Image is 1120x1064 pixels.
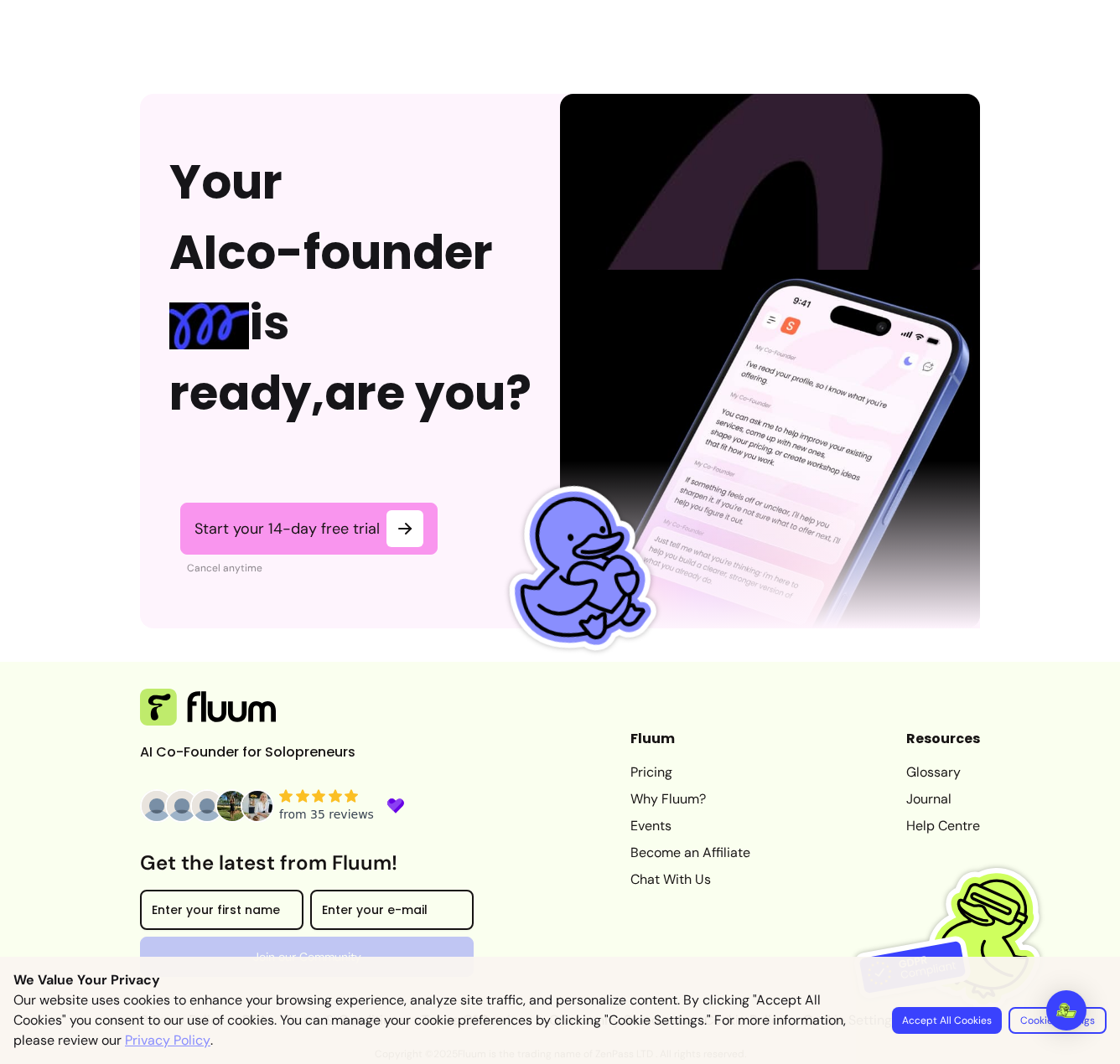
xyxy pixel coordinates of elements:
[217,220,493,286] span: co-founder
[906,762,980,783] a: Glossary
[630,843,750,863] a: Become an Affiliate
[906,789,980,809] a: Journal
[1009,1007,1107,1034] button: Cookie Settings
[322,905,462,922] input: Enter your e-mail
[854,834,1064,1043] img: Fluum is GDPR compliant
[152,905,292,922] input: Enter your first name
[324,360,531,426] span: are you?
[169,302,249,349] img: spring Blue
[906,816,980,836] a: Help Centre
[630,816,750,836] a: Events
[1046,990,1086,1030] div: Open Intercom Messenger
[906,729,980,749] header: Resources
[892,1007,1002,1034] button: Accept All Cookies
[13,990,872,1051] p: Our website uses cookies to enhance your browsing experience, analyze site traffic, and personali...
[478,471,676,669] img: Fluum Duck sticker
[630,789,750,809] a: Why Fluum?
[169,147,531,429] h2: Your AI is ready,
[194,519,380,539] span: Start your 14-day free trial
[630,762,750,783] a: Pricing
[560,94,980,628] img: Phone
[140,689,276,726] img: Fluum Logo
[140,742,391,762] p: AI Co-Founder for Solopreneurs
[125,1030,210,1051] a: Privacy Policy
[140,850,474,876] h3: Get the latest from Fluum!
[630,729,750,749] header: Fluum
[630,870,750,890] a: Chat With Us
[180,503,438,555] a: Start your 14-day free trial
[187,561,438,575] p: Cancel anytime
[13,970,1107,990] p: We Value Your Privacy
